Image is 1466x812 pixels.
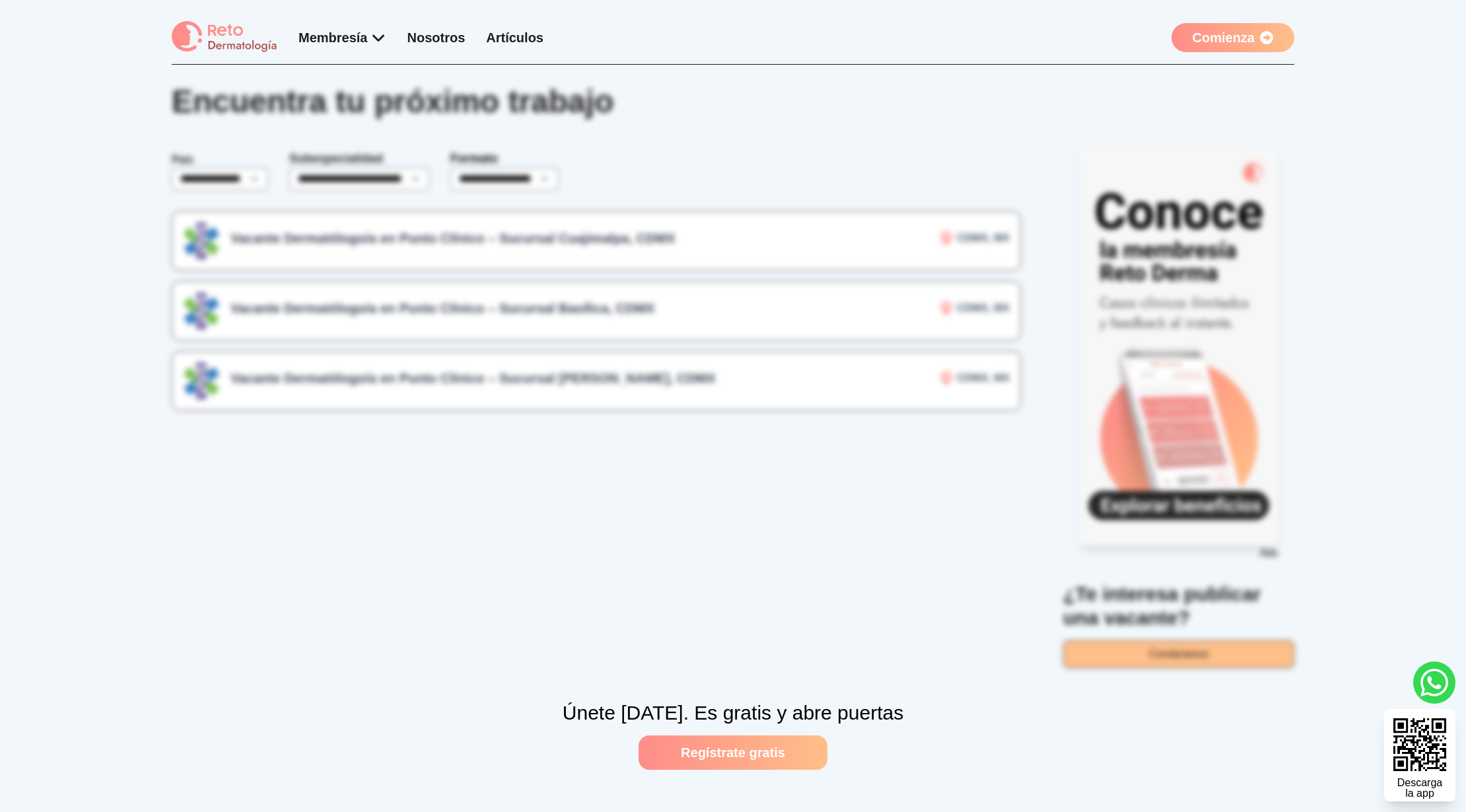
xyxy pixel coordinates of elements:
[1413,661,1455,704] a: whatsapp button
[1397,778,1442,799] div: Descarga la app
[486,30,543,45] a: Artículos
[407,30,466,45] a: Nosotros
[1171,23,1294,52] a: Comienza
[298,28,386,47] div: Membresía
[639,735,827,770] a: Regístrate gratis
[172,21,277,53] img: logo Reto dermatología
